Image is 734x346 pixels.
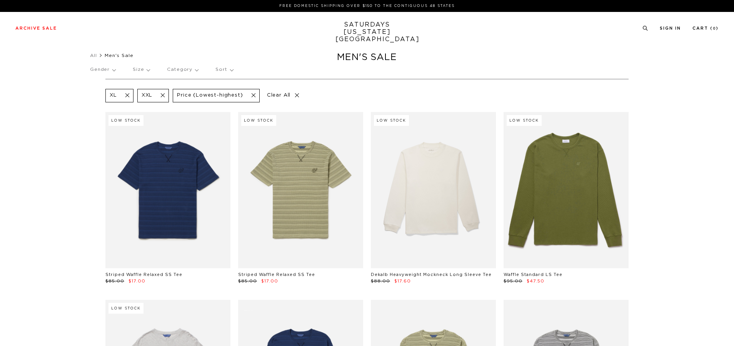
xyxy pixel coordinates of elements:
a: Sign In [660,26,681,30]
a: Dekalb Heavyweight Mockneck Long Sleeve Tee [371,272,492,277]
div: Low Stock [507,115,542,126]
small: 0 [713,27,716,30]
p: Clear All [264,89,303,102]
p: Gender [90,61,115,79]
a: Cart (0) [692,26,719,30]
a: Striped Waffle Relaxed SS Tee [105,272,182,277]
p: XL [110,92,117,99]
p: FREE DOMESTIC SHIPPING OVER $150 TO THE CONTIGUOUS 48 STATES [18,3,716,9]
div: Low Stock [108,303,143,314]
span: $95.00 [504,279,522,283]
span: $85.00 [105,279,124,283]
a: Archive Sale [15,26,57,30]
p: XXL [142,92,153,99]
a: Waffle Standard LS Tee [504,272,562,277]
span: $47.50 [527,279,544,283]
p: Size [133,61,150,79]
div: Low Stock [108,115,143,126]
div: Low Stock [241,115,276,126]
div: Low Stock [374,115,409,126]
span: $88.00 [371,279,390,283]
a: Striped Waffle Relaxed SS Tee [238,272,315,277]
a: SATURDAYS[US_STATE][GEOGRAPHIC_DATA] [335,21,399,43]
span: $17.00 [128,279,145,283]
p: Sort [215,61,233,79]
span: $17.60 [394,279,411,283]
span: $17.00 [261,279,278,283]
span: Men's Sale [105,53,133,58]
a: All [90,53,97,58]
p: Price (Lowest-highest) [177,92,243,99]
p: Category [167,61,198,79]
span: $85.00 [238,279,257,283]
